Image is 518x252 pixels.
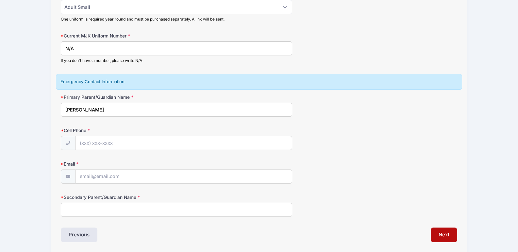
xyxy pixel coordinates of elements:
input: (xxx) xxx-xxxx [75,136,292,150]
label: Cell Phone [61,127,193,134]
label: Secondary Parent/Guardian Name [61,194,193,200]
button: Next [431,228,457,243]
div: Emergency Contact Information [56,74,462,90]
label: Primary Parent/Guardian Name [61,94,193,100]
button: Previous [61,228,97,243]
div: If you don't have a number, please write N/A [61,58,292,64]
label: Current MJK Uniform Number [61,33,193,39]
label: Email [61,161,193,167]
div: One uniform is required year round and must be purchased separately. A link will be sent. [61,16,292,22]
input: email@email.com [75,170,292,184]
